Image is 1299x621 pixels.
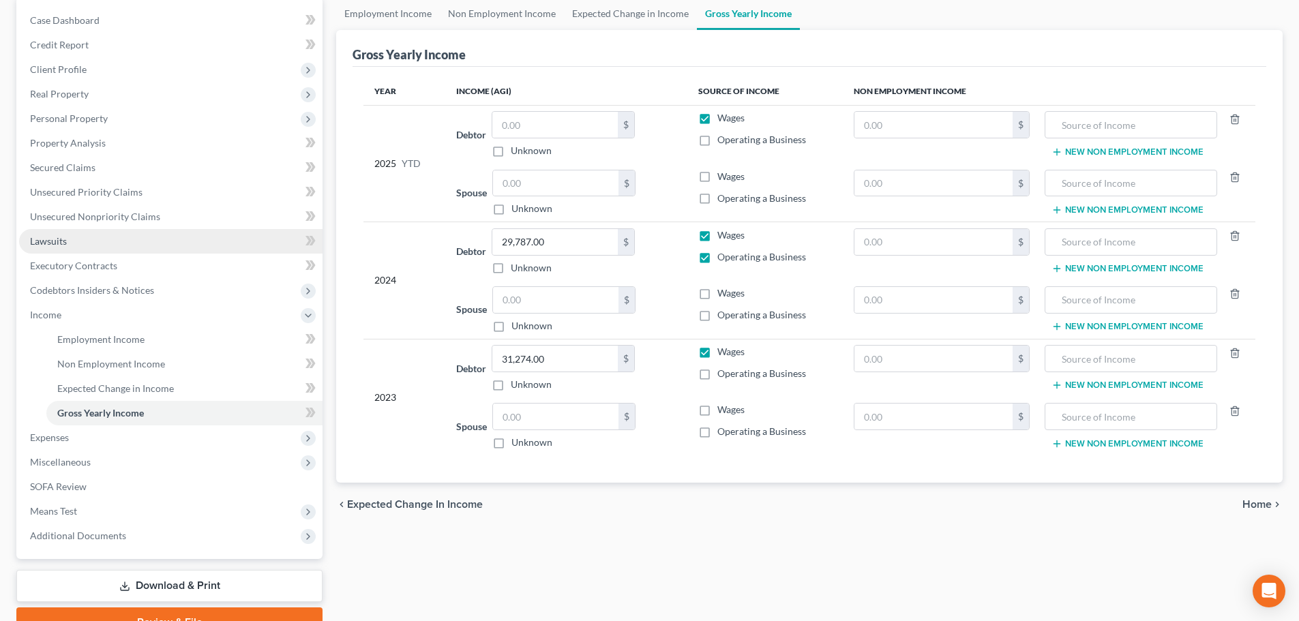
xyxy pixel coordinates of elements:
a: Property Analysis [19,131,323,155]
span: Credit Report [30,39,89,50]
span: Lawsuits [30,235,67,247]
span: Secured Claims [30,162,95,173]
a: Executory Contracts [19,254,323,278]
div: 2023 [374,345,434,449]
div: $ [1013,229,1029,255]
div: Gross Yearly Income [353,46,466,63]
input: Source of Income [1052,404,1209,429]
input: 0.00 [492,229,618,255]
label: Debtor [456,361,486,376]
span: Operating a Business [717,251,806,262]
th: Non Employment Income [843,78,1255,105]
span: Gross Yearly Income [57,407,144,419]
div: $ [1013,346,1029,372]
label: Unknown [511,202,552,215]
span: Property Analysis [30,137,106,149]
span: Expenses [30,431,69,443]
div: 2024 [374,228,434,333]
div: $ [618,229,634,255]
input: Source of Income [1052,112,1209,138]
a: Expected Change in Income [46,376,323,401]
label: Unknown [511,436,552,449]
div: $ [618,404,635,429]
span: Non Employment Income [57,358,165,369]
span: Operating a Business [717,367,806,379]
button: New Non Employment Income [1051,263,1204,274]
div: $ [618,287,635,313]
div: 2025 [374,111,434,215]
span: Wages [717,287,745,299]
i: chevron_right [1272,499,1283,510]
div: $ [1013,112,1029,138]
a: Gross Yearly Income [46,401,323,425]
div: $ [618,170,635,196]
span: Unsecured Priority Claims [30,186,143,198]
button: New Non Employment Income [1051,438,1204,449]
span: Means Test [30,505,77,517]
div: $ [618,346,634,372]
a: Employment Income [46,327,323,352]
input: 0.00 [854,346,1013,372]
a: Secured Claims [19,155,323,180]
span: Expected Change in Income [57,382,174,394]
input: 0.00 [493,404,618,429]
span: Income [30,309,61,320]
input: 0.00 [493,287,618,313]
span: Expected Change in Income [347,499,483,510]
span: Codebtors Insiders & Notices [30,284,154,296]
button: chevron_left Expected Change in Income [336,499,483,510]
label: Unknown [511,261,552,275]
span: Personal Property [30,112,108,124]
input: 0.00 [854,170,1013,196]
span: Operating a Business [717,134,806,145]
span: Wages [717,112,745,123]
input: 0.00 [854,112,1013,138]
span: Employment Income [57,333,145,345]
label: Unknown [511,378,552,391]
input: 0.00 [854,229,1013,255]
button: Home chevron_right [1242,499,1283,510]
th: Source of Income [687,78,843,105]
input: 0.00 [492,112,618,138]
input: 0.00 [854,404,1013,429]
a: Case Dashboard [19,8,323,33]
label: Debtor [456,244,486,258]
span: Home [1242,499,1272,510]
input: Source of Income [1052,346,1209,372]
span: Executory Contracts [30,260,117,271]
div: Open Intercom Messenger [1253,575,1285,607]
input: 0.00 [493,170,618,196]
input: Source of Income [1052,287,1209,313]
label: Unknown [511,144,552,157]
a: Download & Print [16,570,323,602]
span: Miscellaneous [30,456,91,468]
button: New Non Employment Income [1051,147,1204,157]
label: Spouse [456,419,487,434]
a: SOFA Review [19,474,323,499]
span: Operating a Business [717,425,806,437]
div: $ [1013,287,1029,313]
th: Year [363,78,445,105]
a: Credit Report [19,33,323,57]
span: Real Property [30,88,89,100]
span: Unsecured Nonpriority Claims [30,211,160,222]
span: YTD [402,157,421,170]
input: 0.00 [854,287,1013,313]
label: Spouse [456,302,487,316]
button: New Non Employment Income [1051,205,1204,215]
label: Unknown [511,319,552,333]
span: Wages [717,170,745,182]
div: $ [618,112,634,138]
i: chevron_left [336,499,347,510]
input: Source of Income [1052,229,1209,255]
span: Wages [717,346,745,357]
span: Wages [717,404,745,415]
div: $ [1013,170,1029,196]
a: Unsecured Nonpriority Claims [19,205,323,229]
span: Operating a Business [717,309,806,320]
a: Lawsuits [19,229,323,254]
a: Non Employment Income [46,352,323,376]
span: Additional Documents [30,530,126,541]
span: Operating a Business [717,192,806,204]
div: $ [1013,404,1029,429]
